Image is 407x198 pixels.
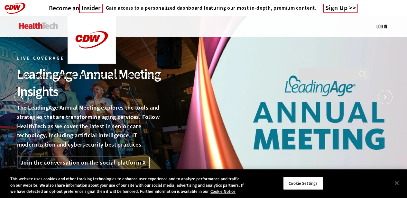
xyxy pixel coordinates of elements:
[17,103,166,149] p: The LeadingAge Annual Meeting explores the tools and strategies that are transforming aging servi...
[10,176,244,195] div: This website uses cookies and other tracking technologies to enhance user experience and to analy...
[49,4,103,12] h3: Become an
[283,176,323,190] button: Cookie Settings
[148,73,161,78] a: Events
[376,23,387,29] a: Log in
[68,16,116,64] img: Home
[35,73,52,78] span: Specialty
[106,5,317,11] h4: Gain access to a personalized dashboard featuring our most in-depth, premium content.
[390,176,404,190] button: Close
[323,4,358,13] a: Sign Up
[127,73,142,78] a: MonITor
[79,4,103,13] span: Insider
[167,73,180,78] span: More
[58,73,74,78] a: Features
[103,5,317,11] a: Gain access to a personalized dashboard featuring our most in-depth, premium content.
[376,23,387,30] div: User menu
[80,73,105,78] a: Tips & Tactics
[68,59,116,65] a: CDW
[17,73,29,78] span: Topics
[19,22,58,29] img: Home
[210,189,236,194] a: More information about your privacy
[17,66,166,100] div: LeadingAge Annual Meeting Insights
[49,4,103,12] a: Become anInsider
[14,90,29,104] button: Prev
[111,73,121,78] a: Video
[378,90,393,104] button: Next
[17,157,150,168] a: Join the conversation on the social platform X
